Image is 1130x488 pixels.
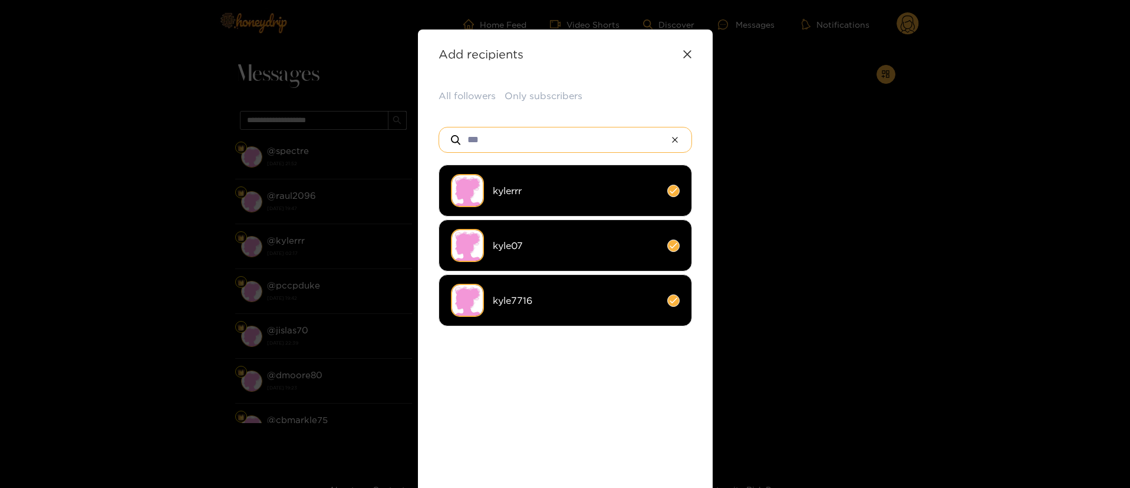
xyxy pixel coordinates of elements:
img: no-avatar.png [451,174,484,207]
span: kyle7716 [493,294,658,307]
span: kyle07 [493,239,658,253]
button: Only subscribers [505,89,582,103]
img: no-avatar.png [451,284,484,317]
strong: Add recipients [439,47,523,61]
button: All followers [439,89,496,103]
img: no-avatar.png [451,229,484,262]
span: kylerrr [493,184,658,198]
